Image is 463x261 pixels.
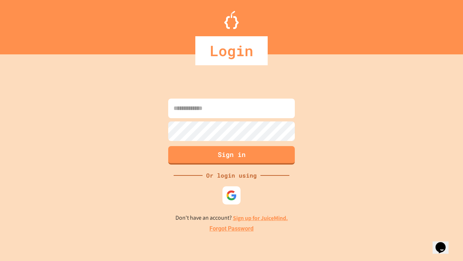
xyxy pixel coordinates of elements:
[209,224,254,233] a: Forgot Password
[175,214,288,223] p: Don't have an account?
[224,11,239,29] img: Logo.svg
[433,232,456,254] iframe: chat widget
[233,214,288,222] a: Sign up for JuiceMind.
[226,190,237,201] img: google-icon.svg
[195,36,268,65] div: Login
[168,146,295,165] button: Sign in
[203,171,260,180] div: Or login using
